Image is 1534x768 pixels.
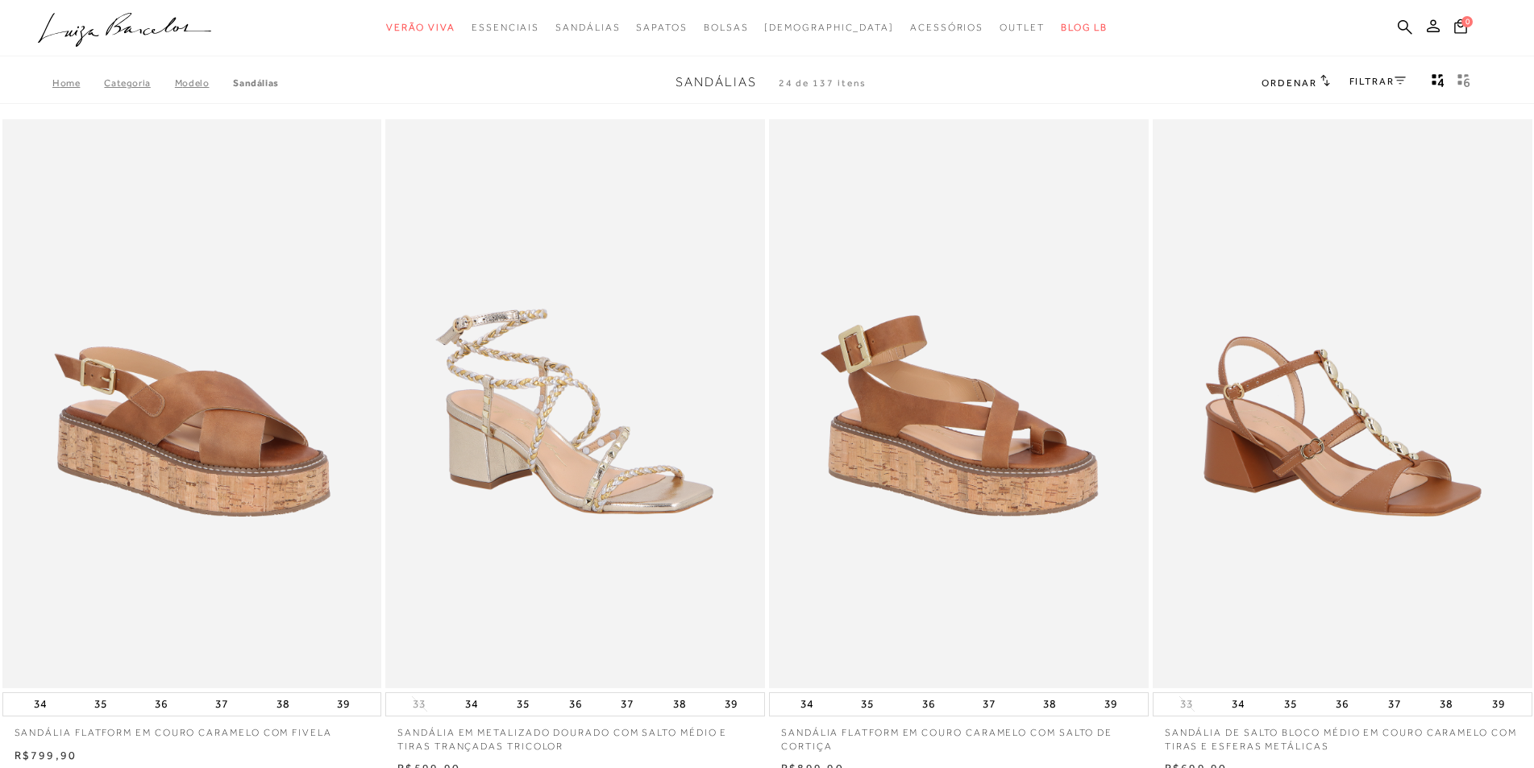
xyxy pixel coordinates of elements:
a: BLOG LB [1061,13,1108,43]
a: Categoria [104,77,174,89]
a: SANDÁLIA DE SALTO BLOCO MÉDIO EM COURO CARAMELO COM TIRAS E ESFERAS METÁLICAS [1153,716,1532,753]
button: 37 [978,693,1000,716]
button: 38 [272,693,294,716]
span: Verão Viva [386,22,455,33]
button: 38 [668,693,691,716]
span: Essenciais [472,22,539,33]
button: 34 [460,693,483,716]
span: Bolsas [704,22,749,33]
a: Modelo [175,77,234,89]
button: 38 [1038,693,1061,716]
a: SANDÁLIA DE SALTO BLOCO MÉDIO EM COURO CARAMELO COM TIRAS E ESFERAS METÁLICAS SANDÁLIA DE SALTO B... [1154,122,1531,686]
button: 36 [917,693,940,716]
button: 39 [332,693,355,716]
a: SANDÁLIA EM METALIZADO DOURADO COM SALTO MÉDIO E TIRAS TRANÇADAS TRICOLOR [385,716,765,753]
button: 33 [408,696,430,712]
span: Sapatos [636,22,687,33]
span: Sandálias [555,22,620,33]
button: 37 [210,693,233,716]
span: Ordenar [1262,77,1316,89]
a: Home [52,77,104,89]
button: 38 [1435,693,1457,716]
span: 24 de 137 itens [779,77,867,89]
a: FILTRAR [1349,76,1406,87]
button: 35 [856,693,879,716]
button: 37 [1383,693,1406,716]
span: [DEMOGRAPHIC_DATA] [764,22,894,33]
img: SANDÁLIA EM METALIZADO DOURADO COM SALTO MÉDIO E TIRAS TRANÇADAS TRICOLOR [387,122,763,686]
img: SANDÁLIA FLATFORM EM COURO CARAMELO COM FIVELA [4,122,380,686]
button: 39 [720,693,742,716]
button: gridText6Desc [1453,73,1475,93]
a: noSubCategoriesText [636,13,687,43]
button: 35 [89,693,112,716]
button: 34 [29,693,52,716]
button: 0 [1449,18,1472,39]
span: R$799,90 [15,749,77,762]
a: SANDÁLIA FLATFORM EM COURO CARAMELO COM SALTO DE CORTIÇA SANDÁLIA FLATFORM EM COURO CARAMELO COM ... [771,122,1147,686]
a: SANDÁLIA FLATFORM EM COURO CARAMELO COM SALTO DE CORTIÇA [769,716,1149,753]
a: SANDÁLIA EM METALIZADO DOURADO COM SALTO MÉDIO E TIRAS TRANÇADAS TRICOLOR SANDÁLIA EM METALIZADO ... [387,122,763,686]
button: Mostrar 4 produtos por linha [1427,73,1449,93]
a: noSubCategoriesText [910,13,983,43]
a: noSubCategoriesText [1000,13,1045,43]
button: 35 [512,693,534,716]
button: 36 [1331,693,1353,716]
button: 35 [1279,693,1302,716]
button: 33 [1175,696,1198,712]
a: SANDÁLIA FLATFORM EM COURO CARAMELO COM FIVELA [2,716,382,740]
a: SANDÁLIA FLATFORM EM COURO CARAMELO COM FIVELA SANDÁLIA FLATFORM EM COURO CARAMELO COM FIVELA [4,122,380,686]
button: 34 [796,693,818,716]
button: 36 [564,693,587,716]
button: 34 [1227,693,1249,716]
img: SANDÁLIA DE SALTO BLOCO MÉDIO EM COURO CARAMELO COM TIRAS E ESFERAS METÁLICAS [1154,122,1531,686]
button: 39 [1487,693,1510,716]
img: SANDÁLIA FLATFORM EM COURO CARAMELO COM SALTO DE CORTIÇA [771,122,1147,686]
button: 37 [616,693,638,716]
span: Outlet [1000,22,1045,33]
span: 0 [1461,16,1473,27]
a: noSubCategoriesText [704,13,749,43]
span: BLOG LB [1061,22,1108,33]
a: Sandálias [233,77,278,89]
button: 36 [150,693,173,716]
span: Acessórios [910,22,983,33]
a: noSubCategoriesText [386,13,455,43]
button: 39 [1100,693,1122,716]
span: Sandálias [676,75,757,89]
a: noSubCategoriesText [472,13,539,43]
a: noSubCategoriesText [764,13,894,43]
a: noSubCategoriesText [555,13,620,43]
